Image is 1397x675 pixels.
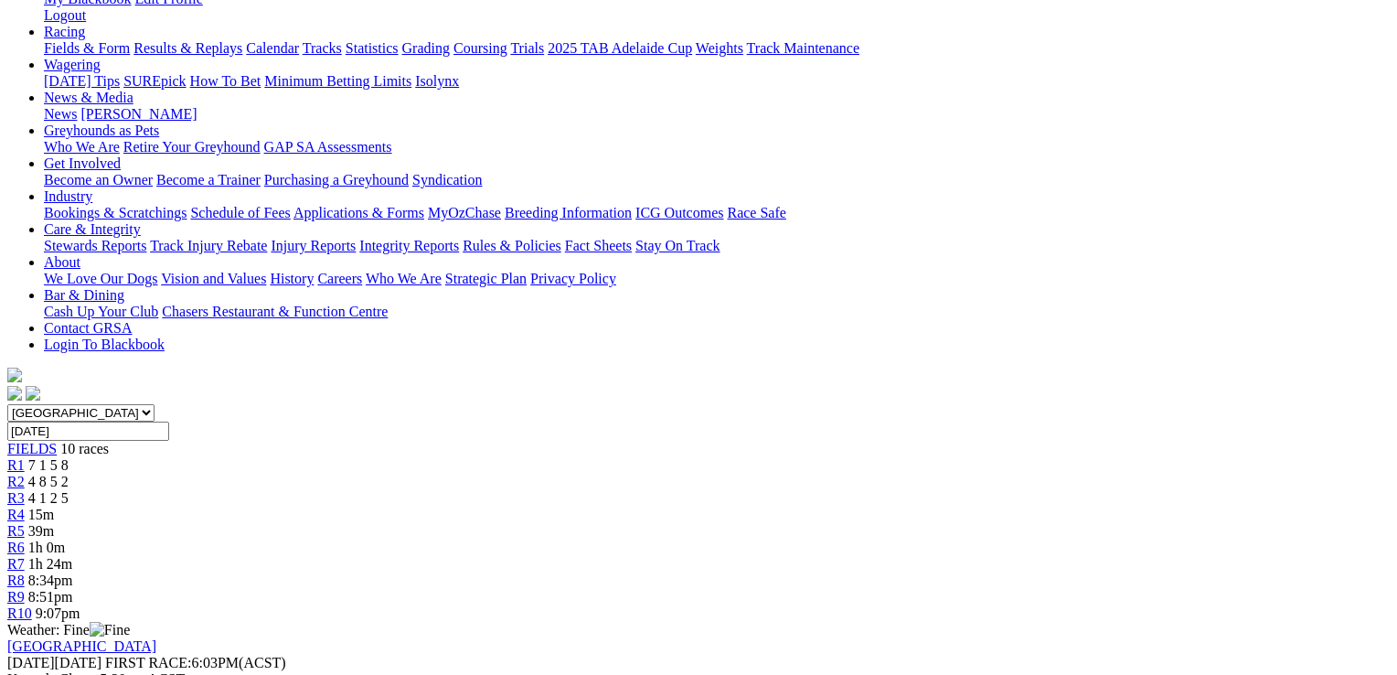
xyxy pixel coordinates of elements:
[7,622,130,637] span: Weather: Fine
[7,490,25,506] span: R3
[366,271,442,286] a: Who We Are
[28,589,73,605] span: 8:51pm
[44,205,1376,221] div: Industry
[44,238,146,253] a: Stewards Reports
[44,139,120,155] a: Who We Are
[44,205,187,220] a: Bookings & Scratchings
[28,556,72,572] span: 1h 24m
[26,386,40,401] img: twitter.svg
[44,24,85,39] a: Racing
[123,73,186,89] a: SUREpick
[44,57,101,72] a: Wagering
[162,304,388,319] a: Chasers Restaurant & Function Centre
[80,106,197,122] a: [PERSON_NAME]
[7,589,25,605] a: R9
[44,271,1376,287] div: About
[271,238,356,253] a: Injury Reports
[7,523,25,539] a: R5
[44,106,1376,123] div: News & Media
[7,507,25,522] a: R4
[190,73,261,89] a: How To Bet
[7,556,25,572] a: R7
[44,172,153,187] a: Become an Owner
[463,238,561,253] a: Rules & Policies
[445,271,527,286] a: Strategic Plan
[28,457,69,473] span: 7 1 5 8
[565,238,632,253] a: Fact Sheets
[7,422,169,441] input: Select date
[105,655,191,670] span: FIRST RACE:
[28,540,65,555] span: 1h 0m
[317,271,362,286] a: Careers
[453,40,507,56] a: Coursing
[44,254,80,270] a: About
[635,238,720,253] a: Stay On Track
[7,386,22,401] img: facebook.svg
[133,40,242,56] a: Results & Replays
[36,605,80,621] span: 9:07pm
[7,573,25,588] a: R8
[44,90,133,105] a: News & Media
[44,7,86,23] a: Logout
[510,40,544,56] a: Trials
[7,655,55,670] span: [DATE]
[44,287,124,303] a: Bar & Dining
[190,205,290,220] a: Schedule of Fees
[44,320,132,336] a: Contact GRSA
[44,73,1376,90] div: Wagering
[44,172,1376,188] div: Get Involved
[44,123,159,138] a: Greyhounds as Pets
[44,155,121,171] a: Get Involved
[7,540,25,555] a: R6
[264,73,411,89] a: Minimum Betting Limits
[44,238,1376,254] div: Care & Integrity
[7,457,25,473] a: R1
[747,40,859,56] a: Track Maintenance
[303,40,342,56] a: Tracks
[428,205,501,220] a: MyOzChase
[44,221,141,237] a: Care & Integrity
[246,40,299,56] a: Calendar
[28,474,69,489] span: 4 8 5 2
[727,205,785,220] a: Race Safe
[505,205,632,220] a: Breeding Information
[359,238,459,253] a: Integrity Reports
[44,40,130,56] a: Fields & Form
[346,40,399,56] a: Statistics
[415,73,459,89] a: Isolynx
[696,40,743,56] a: Weights
[156,172,261,187] a: Become a Trainer
[7,638,156,654] a: [GEOGRAPHIC_DATA]
[264,172,409,187] a: Purchasing a Greyhound
[150,238,267,253] a: Track Injury Rebate
[161,271,266,286] a: Vision and Values
[7,605,32,621] span: R10
[7,441,57,456] a: FIELDS
[28,490,69,506] span: 4 1 2 5
[44,304,158,319] a: Cash Up Your Club
[28,507,54,522] span: 15m
[44,139,1376,155] div: Greyhounds as Pets
[28,523,54,539] span: 39m
[402,40,450,56] a: Grading
[44,188,92,204] a: Industry
[548,40,692,56] a: 2025 TAB Adelaide Cup
[105,655,286,670] span: 6:03PM(ACST)
[270,271,314,286] a: History
[7,368,22,382] img: logo-grsa-white.png
[44,106,77,122] a: News
[60,441,109,456] span: 10 races
[635,205,723,220] a: ICG Outcomes
[28,573,73,588] span: 8:34pm
[44,73,120,89] a: [DATE] Tips
[7,474,25,489] a: R2
[44,40,1376,57] div: Racing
